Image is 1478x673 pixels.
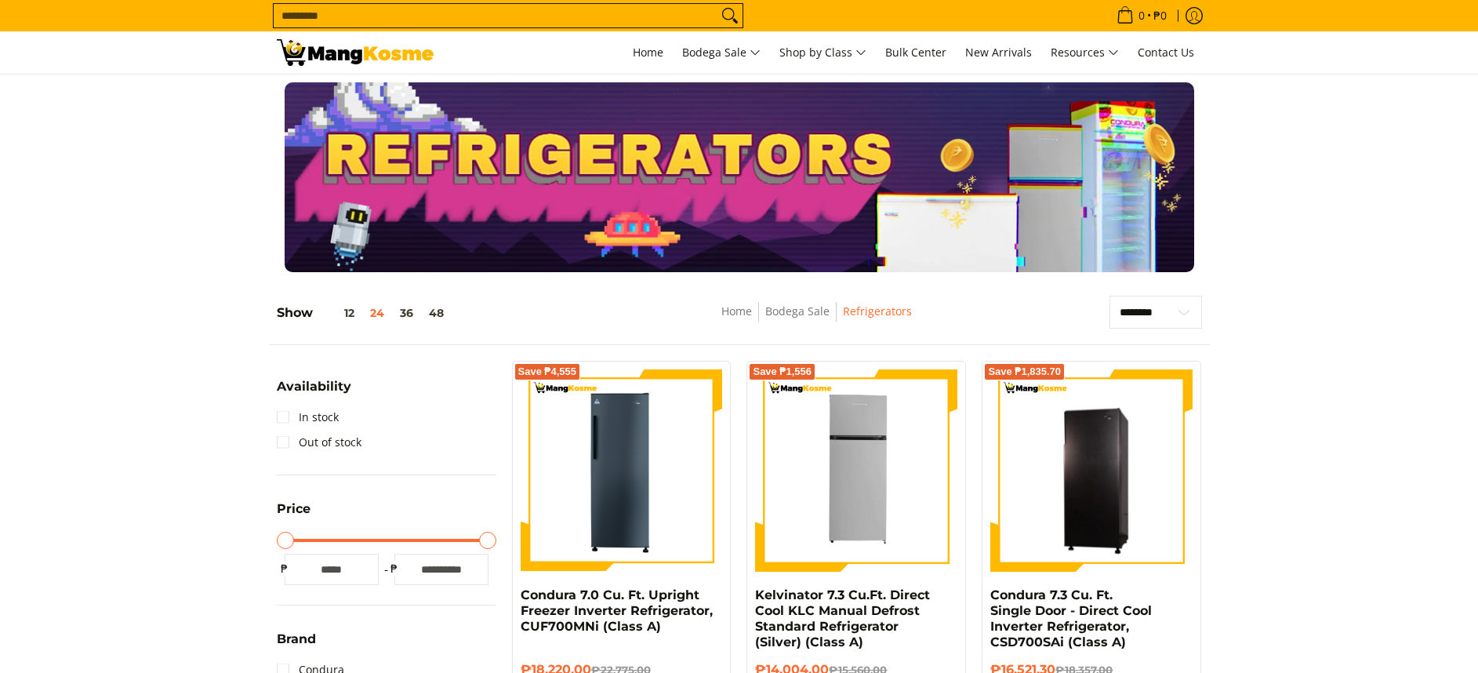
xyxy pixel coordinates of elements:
[277,561,292,577] span: ₱
[277,633,316,657] summary: Open
[682,43,761,63] span: Bodega Sale
[1130,31,1202,74] a: Contact Us
[843,304,912,318] a: Refrigerators
[277,503,310,527] summary: Open
[277,380,351,405] summary: Open
[277,405,339,430] a: In stock
[885,45,946,60] span: Bulk Center
[717,4,743,27] button: Search
[521,369,723,572] img: Condura 7.0 Cu. Ft. Upright Freezer Inverter Refrigerator, CUF700MNi (Class A)
[387,561,402,577] span: ₱
[674,31,768,74] a: Bodega Sale
[277,430,361,455] a: Out of stock
[277,305,452,321] h5: Show
[753,367,812,377] span: Save ₱1,556
[277,633,316,646] span: Brand
[772,31,874,74] a: Shop by Class
[1151,10,1169,21] span: ₱0
[521,588,713,634] a: Condura 7.0 Cu. Ft. Upright Freezer Inverter Refrigerator, CUF700MNi (Class A)
[421,307,452,319] button: 48
[1043,31,1127,74] a: Resources
[277,380,351,393] span: Availability
[313,307,362,319] button: 12
[1051,43,1119,63] span: Resources
[625,31,671,74] a: Home
[277,503,310,515] span: Price
[965,45,1032,60] span: New Arrivals
[449,31,1202,74] nav: Main Menu
[1112,7,1171,24] span: •
[607,302,1026,337] nav: Breadcrumbs
[990,588,1152,649] a: Condura 7.3 Cu. Ft. Single Door - Direct Cool Inverter Refrigerator, CSD700SAi (Class A)
[721,304,752,318] a: Home
[1138,45,1194,60] span: Contact Us
[877,31,954,74] a: Bulk Center
[779,43,866,63] span: Shop by Class
[957,31,1040,74] a: New Arrivals
[518,367,577,377] span: Save ₱4,555
[392,307,421,319] button: 36
[990,372,1193,569] img: Condura 7.3 Cu. Ft. Single Door - Direct Cool Inverter Refrigerator, CSD700SAi (Class A)
[1136,10,1147,21] span: 0
[362,307,392,319] button: 24
[755,369,957,572] img: Kelvinator 7.3 Cu.Ft. Direct Cool KLC Manual Defrost Standard Refrigerator (Silver) (Class A)
[765,304,830,318] a: Bodega Sale
[633,45,663,60] span: Home
[755,588,930,649] a: Kelvinator 7.3 Cu.Ft. Direct Cool KLC Manual Defrost Standard Refrigerator (Silver) (Class A)
[277,39,434,66] img: Bodega Sale Refrigerator l Mang Kosme: Home Appliances Warehouse Sale
[988,367,1061,377] span: Save ₱1,835.70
